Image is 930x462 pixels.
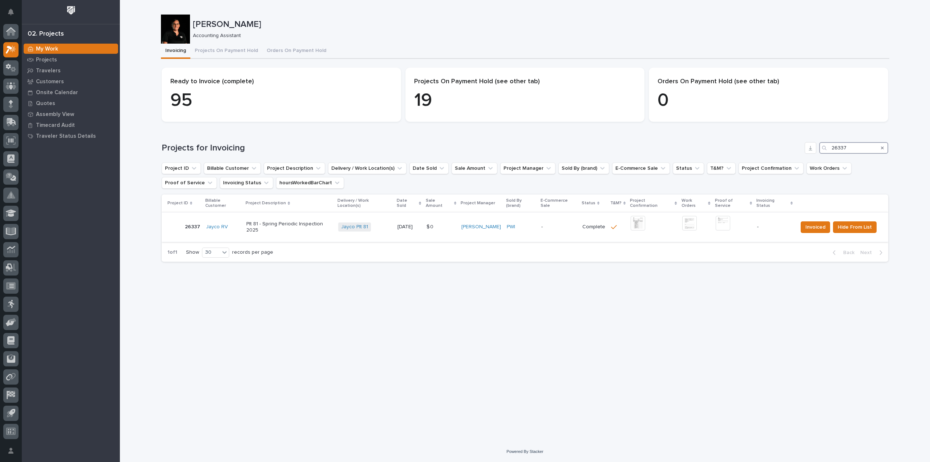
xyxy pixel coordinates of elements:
[22,130,120,141] a: Traveler Status Details
[658,90,880,112] p: 0
[827,249,857,256] button: Back
[839,249,854,256] span: Back
[658,78,880,86] p: Orders On Payment Hold (see other tab)
[3,4,19,20] button: Notifications
[167,199,188,207] p: Project ID
[857,249,888,256] button: Next
[582,224,605,230] p: Complete
[756,197,788,210] p: Invoicing Status
[202,249,220,256] div: 30
[500,162,555,174] button: Project Manager
[860,249,876,256] span: Next
[805,223,825,232] span: Invoiced
[36,79,64,85] p: Customers
[162,143,802,153] h1: Projects for Invoicing
[185,222,202,230] p: 26337
[426,222,435,230] p: $ 0
[232,249,273,256] p: records per page
[276,177,344,189] button: hoursWorkedBarChart
[414,90,636,112] p: 19
[220,177,273,189] button: Invoicing Status
[22,98,120,109] a: Quotes
[715,197,748,210] p: Proof of Service
[205,197,241,210] p: Billable Customer
[707,162,736,174] button: T&M?
[630,197,673,210] p: Project Confirmation
[682,197,707,210] p: Work Orders
[36,100,55,107] p: Quotes
[506,197,536,210] p: Sold By (brand)
[36,133,96,140] p: Traveler Status Details
[190,44,262,59] button: Projects On Payment Hold
[22,76,120,87] a: Customers
[397,224,421,230] p: [DATE]
[9,9,19,20] div: Notifications
[22,120,120,130] a: Timecard Audit
[204,162,261,174] button: Billable Customer
[838,223,872,232] span: Hide From List
[801,221,830,233] button: Invoiced
[22,43,120,54] a: My Work
[328,162,407,174] button: Delivery / Work Location(s)
[806,162,852,174] button: Work Orders
[36,46,58,52] p: My Work
[206,224,228,230] a: Jayco RV
[186,249,199,256] p: Show
[507,224,515,230] a: PWI
[170,90,392,112] p: 95
[170,78,392,86] p: Ready to Invoice (complete)
[461,224,501,230] a: [PERSON_NAME]
[541,224,577,230] p: -
[36,89,78,96] p: Onsite Calendar
[461,199,495,207] p: Project Manager
[262,44,331,59] button: Orders On Payment Hold
[264,162,325,174] button: Project Description
[819,142,888,154] input: Search
[757,224,792,230] p: -
[426,197,452,210] p: Sale Amount
[506,449,543,454] a: Powered By Stacker
[414,78,636,86] p: Projects On Payment Hold (see other tab)
[22,87,120,98] a: Onsite Calendar
[36,122,75,129] p: Timecard Audit
[582,199,595,207] p: Status
[36,57,57,63] p: Projects
[36,111,74,118] p: Assembly View
[162,244,183,261] p: 1 of 1
[162,212,888,242] tr: 2633726337 Jayco RV Plt 81 - Spring Periodic Inspection 2025Jayco Plt 81 [DATE]$ 0$ 0 [PERSON_NAM...
[162,177,217,189] button: Proof of Service
[193,19,886,30] p: [PERSON_NAME]
[452,162,497,174] button: Sale Amount
[337,197,392,210] p: Delivery / Work Location(s)
[22,109,120,120] a: Assembly View
[22,54,120,65] a: Projects
[36,68,61,74] p: Travelers
[193,33,883,39] p: Accounting Assistant
[161,44,190,59] button: Invoicing
[246,199,286,207] p: Project Description
[22,65,120,76] a: Travelers
[409,162,449,174] button: Date Sold
[341,224,368,230] a: Jayco Plt 81
[246,221,332,233] p: Plt 81 - Spring Periodic Inspection 2025
[739,162,804,174] button: Project Confirmation
[162,162,201,174] button: Project ID
[673,162,704,174] button: Status
[397,197,417,210] p: Date Sold
[28,30,64,38] div: 02. Projects
[558,162,609,174] button: Sold By (brand)
[541,197,577,210] p: E-Commerce Sale
[610,199,622,207] p: T&M?
[64,4,78,17] img: Workspace Logo
[612,162,670,174] button: E-Commerce Sale
[833,221,877,233] button: Hide From List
